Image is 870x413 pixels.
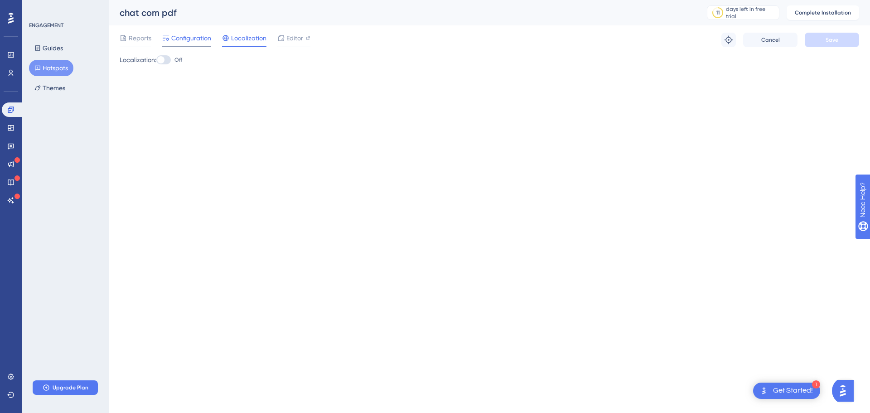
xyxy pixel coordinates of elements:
[29,60,73,76] button: Hotspots
[753,383,820,399] div: Open Get Started! checklist, remaining modules: 1
[33,380,98,395] button: Upgrade Plan
[53,384,88,391] span: Upgrade Plan
[805,33,859,47] button: Save
[286,33,303,44] span: Editor
[761,36,780,44] span: Cancel
[759,385,769,396] img: launcher-image-alternative-text
[826,36,838,44] span: Save
[129,33,151,44] span: Reports
[787,5,859,20] button: Complete Installation
[29,80,71,96] button: Themes
[29,40,68,56] button: Guides
[174,56,182,63] span: Off
[29,22,63,29] div: ENGAGEMENT
[812,380,820,389] div: 1
[726,5,776,20] div: days left in free trial
[773,386,813,396] div: Get Started!
[231,33,266,44] span: Localization
[743,33,797,47] button: Cancel
[716,9,720,16] div: 11
[120,54,859,65] div: Localization:
[21,2,57,13] span: Need Help?
[795,9,851,16] span: Complete Installation
[120,6,684,19] div: chat com pdf
[832,377,859,404] iframe: UserGuiding AI Assistant Launcher
[171,33,211,44] span: Configuration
